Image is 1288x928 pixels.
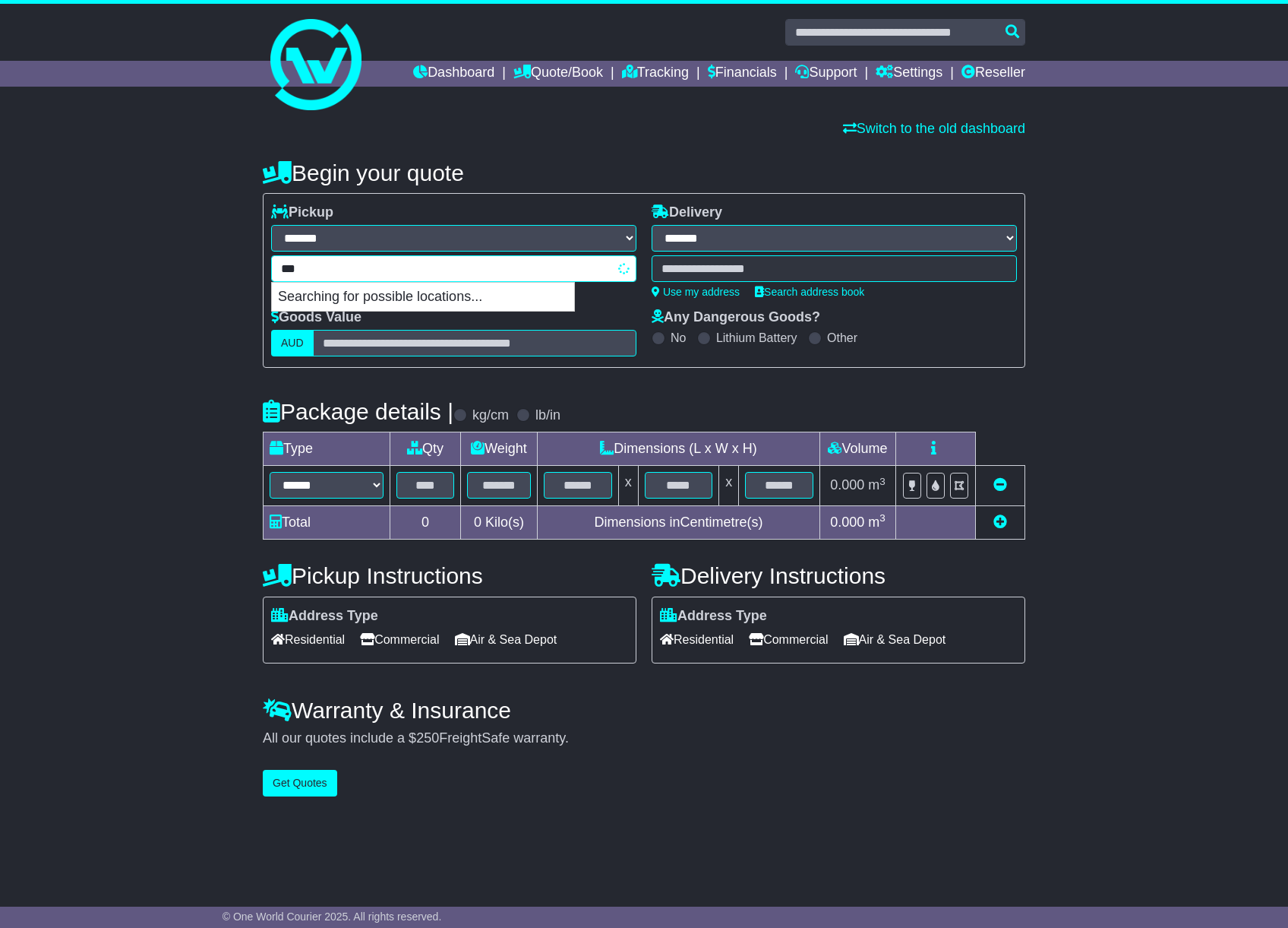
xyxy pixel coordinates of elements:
[827,331,857,345] label: Other
[263,698,1025,723] h4: Warranty & Insurance
[474,515,481,530] span: 0
[819,432,895,466] td: Volume
[830,477,864,493] span: 0.000
[749,628,828,651] span: Commercial
[795,61,857,87] a: Support
[413,61,494,87] a: Dashboard
[537,432,819,466] td: Dimensions (L x W x H)
[271,204,333,221] label: Pickup
[671,331,686,345] label: No
[652,309,820,326] label: Any Dangerous Goods?
[660,628,734,651] span: Residential
[263,770,337,797] button: Get Quotes
[652,286,740,298] a: Use my address
[868,515,885,530] span: m
[843,121,1025,136] a: Switch to the old dashboard
[263,563,636,588] h4: Pickup Instructions
[876,61,942,87] a: Settings
[264,505,390,539] td: Total
[993,515,1007,530] a: Add new item
[263,730,1025,747] div: All our quotes include a $ FreightSafe warranty.
[961,61,1025,87] a: Reseller
[993,477,1007,493] a: Remove this item
[461,505,538,539] td: Kilo(s)
[879,512,885,524] sup: 3
[390,505,461,539] td: 0
[622,61,689,87] a: Tracking
[271,309,361,326] label: Goods Value
[271,330,314,356] label: AUD
[708,61,777,87] a: Financials
[868,477,885,493] span: m
[537,505,819,539] td: Dimensions in Centimetre(s)
[263,399,453,424] h4: Package details |
[716,331,797,345] label: Lithium Battery
[360,628,439,651] span: Commercial
[264,432,390,466] td: Type
[618,466,638,506] td: x
[271,628,345,651] span: Residential
[461,432,538,466] td: Weight
[830,515,864,530] span: 0.000
[513,61,603,87] a: Quote/Book
[263,160,1025,185] h4: Begin your quote
[535,407,560,424] label: lb/in
[879,476,885,487] sup: 3
[416,730,439,746] span: 250
[652,204,722,221] label: Delivery
[390,432,461,466] td: Qty
[844,628,946,651] span: Air & Sea Depot
[472,407,509,424] label: kg/cm
[455,628,557,651] span: Air & Sea Depot
[271,255,636,282] typeahead: Please provide city
[755,286,864,298] a: Search address book
[223,911,442,923] span: © One World Courier 2025. All rights reserved.
[652,563,1025,588] h4: Delivery Instructions
[271,608,378,625] label: Address Type
[719,466,739,506] td: x
[272,283,574,312] p: Searching for possible locations...
[660,608,767,625] label: Address Type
